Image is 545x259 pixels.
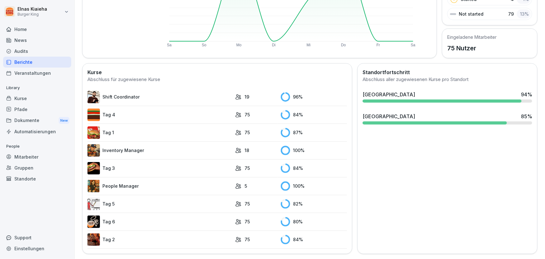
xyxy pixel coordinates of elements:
div: Abschluss für zugewiesene Kurse [87,76,347,83]
text: Fr [377,43,380,47]
p: 75 [245,129,250,136]
text: Mo [236,43,242,47]
a: Tag 5 [87,198,232,210]
p: 5 [245,183,247,189]
a: Tag 3 [87,162,232,175]
img: q4kvd0p412g56irxfxn6tm8s.png [87,91,100,103]
a: Berichte [3,57,71,68]
a: Tag 6 [87,216,232,228]
a: People Manager [87,180,232,192]
p: People [3,141,71,151]
img: vy1vuzxsdwx3e5y1d1ft51l0.png [87,198,100,210]
img: cq6tslmxu1pybroki4wxmcwi.png [87,162,100,175]
div: 87 % [281,128,347,137]
a: Veranstaltungen [3,68,71,79]
a: Tag 4 [87,109,232,121]
img: xc3x9m9uz5qfs93t7kmvoxs4.png [87,180,100,192]
div: New [59,117,69,124]
h5: Eingeladene Mitarbeiter [447,34,497,40]
a: Einstellungen [3,243,71,254]
div: 84 % [281,235,347,244]
a: Audits [3,46,71,57]
p: 79 [508,11,514,17]
a: Gruppen [3,162,71,173]
text: Do [341,43,346,47]
p: Not started [459,11,483,17]
a: Inventory Manager [87,144,232,157]
a: Shift Coordinator [87,91,232,103]
div: 13 % [517,9,531,18]
text: Sa [411,43,416,47]
a: [GEOGRAPHIC_DATA]85% [360,110,535,127]
a: Pfade [3,104,71,115]
div: Dokumente [3,115,71,126]
p: 75 [245,111,250,118]
a: Standorte [3,173,71,184]
a: Automatisierungen [3,126,71,137]
img: kxzo5hlrfunza98hyv09v55a.png [87,126,100,139]
h2: Kurse [87,69,347,76]
div: 82 % [281,199,347,209]
div: 96 % [281,92,347,102]
text: So [202,43,206,47]
p: 75 Nutzer [447,43,497,53]
p: Library [3,83,71,93]
p: Burger King [17,12,47,17]
p: 75 [245,165,250,171]
div: [GEOGRAPHIC_DATA] [363,113,415,120]
div: 100 % [281,181,347,191]
p: 18 [245,147,249,154]
a: Home [3,24,71,35]
p: Elnas Kiaieha [17,7,47,12]
div: Support [3,232,71,243]
a: Tag 1 [87,126,232,139]
div: Abschluss aller zugewiesenen Kurse pro Standort [363,76,532,83]
a: Tag 2 [87,233,232,246]
div: 100 % [281,146,347,155]
img: hzkj8u8nkg09zk50ub0d0otk.png [87,233,100,246]
h2: Standortfortschritt [363,69,532,76]
img: rvamvowt7cu6mbuhfsogl0h5.png [87,216,100,228]
a: News [3,35,71,46]
p: 75 [245,236,250,243]
div: 94 % [521,91,532,98]
div: [GEOGRAPHIC_DATA] [363,91,415,98]
text: Di [272,43,275,47]
p: 75 [245,201,250,207]
a: [GEOGRAPHIC_DATA]94% [360,88,535,105]
img: o1h5p6rcnzw0lu1jns37xjxx.png [87,144,100,157]
a: DokumenteNew [3,115,71,126]
text: Mi [307,43,311,47]
p: 19 [245,94,249,100]
a: Mitarbeiter [3,151,71,162]
div: 80 % [281,217,347,226]
p: 75 [245,218,250,225]
text: Sa [167,43,172,47]
div: 84 % [281,110,347,119]
div: 85 % [521,113,532,120]
a: Kurse [3,93,71,104]
div: 84 % [281,164,347,173]
img: a35kjdk9hf9utqmhbz0ibbvi.png [87,109,100,121]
